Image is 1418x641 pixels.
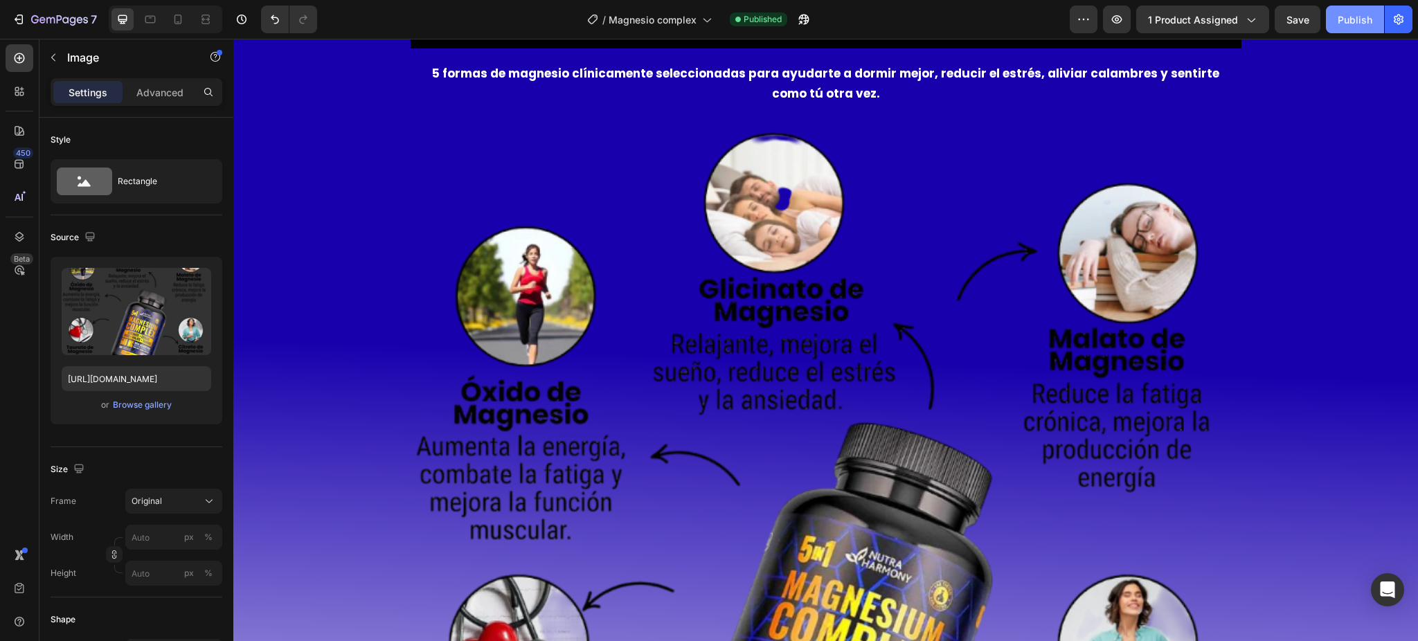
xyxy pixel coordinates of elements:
[69,85,107,100] p: Settings
[51,460,87,479] div: Size
[1136,6,1269,33] button: 1 product assigned
[602,12,606,27] span: /
[181,565,197,581] button: %
[1371,573,1404,606] div: Open Intercom Messenger
[118,165,202,197] div: Rectangle
[51,567,76,579] label: Height
[184,531,194,543] div: px
[112,398,172,412] button: Browse gallery
[101,397,109,413] span: or
[132,495,162,507] span: Original
[51,531,73,543] label: Width
[51,613,75,626] div: Shape
[125,525,222,550] input: px%
[1326,6,1384,33] button: Publish
[113,399,172,411] div: Browse gallery
[51,495,76,507] label: Frame
[10,253,33,264] div: Beta
[6,6,103,33] button: 7
[204,531,213,543] div: %
[125,561,222,586] input: px%
[181,529,197,545] button: %
[51,134,71,146] div: Style
[1148,12,1238,27] span: 1 product assigned
[1286,14,1309,26] span: Save
[200,529,217,545] button: px
[204,567,213,579] div: %
[62,268,211,355] img: preview-image
[184,567,194,579] div: px
[67,49,185,66] p: Image
[609,12,697,27] span: Magnesio complex
[1338,12,1372,27] div: Publish
[744,13,782,26] span: Published
[1275,6,1320,33] button: Save
[13,147,33,159] div: 450
[200,565,217,581] button: px
[62,366,211,391] input: https://example.com/image.jpg
[125,489,222,514] button: Original
[261,6,317,33] div: Undo/Redo
[233,39,1418,641] iframe: Design area
[51,228,98,247] div: Source
[91,11,97,28] p: 7
[136,85,183,100] p: Advanced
